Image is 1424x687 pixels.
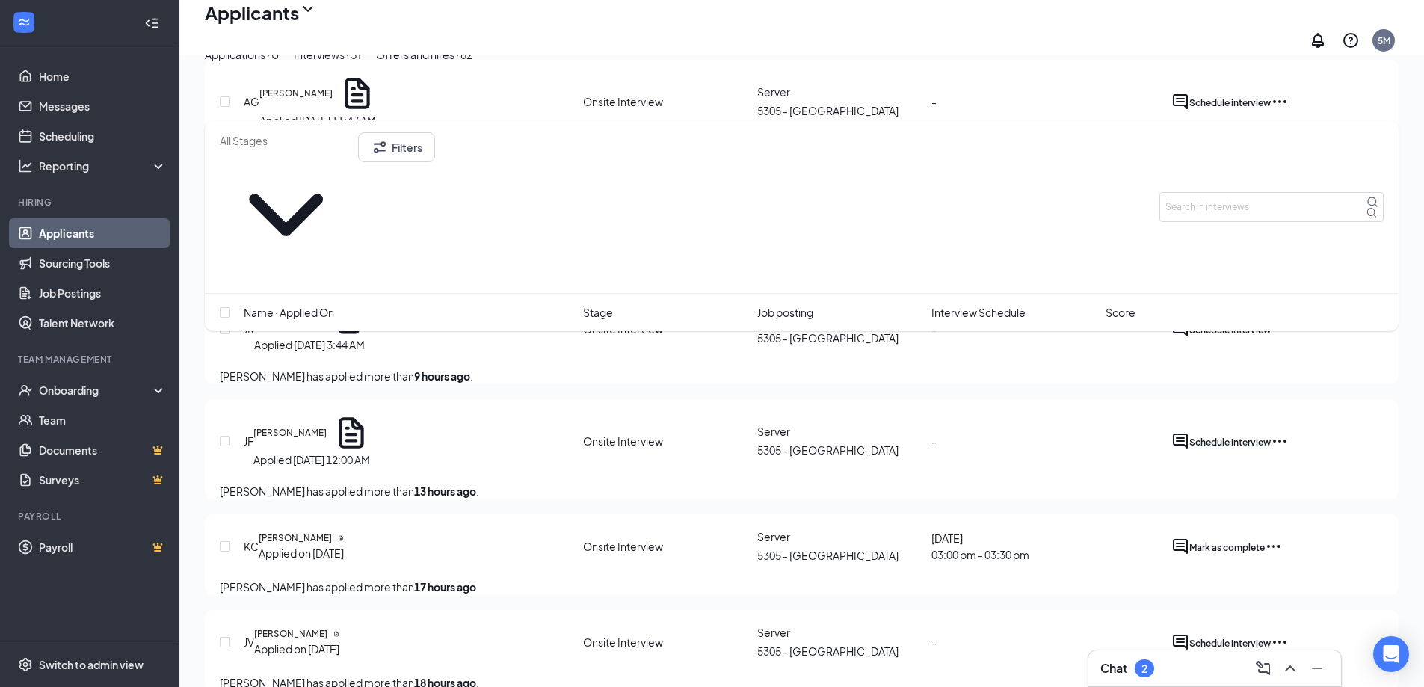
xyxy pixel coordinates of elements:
[1171,537,1189,555] svg: ActiveChat
[253,426,327,440] h5: [PERSON_NAME]
[253,452,370,468] div: Applied [DATE] 12:00 AM
[757,442,922,458] p: 5305 - [GEOGRAPHIC_DATA]
[1254,659,1272,677] svg: ComposeMessage
[1271,633,1289,651] svg: Ellipses
[1366,196,1378,208] svg: MagnifyingGlass
[1373,636,1409,672] div: Open Intercom Messenger
[1281,659,1299,677] svg: ChevronUp
[18,383,33,398] svg: UserCheck
[757,304,813,321] span: Job posting
[757,547,922,564] p: 5305 - [GEOGRAPHIC_DATA]
[244,433,253,449] div: JF
[1251,656,1275,680] button: ComposeMessage
[931,546,1029,563] span: 03:00 pm - 03:30 pm
[16,15,31,30] svg: WorkstreamLogo
[39,121,167,151] a: Scheduling
[1100,660,1127,677] h3: Chat
[254,641,339,657] div: Applied on [DATE]
[39,308,167,338] a: Talent Network
[1189,537,1265,555] button: Mark as complete
[414,484,476,498] b: 13 hours ago
[583,304,613,321] span: Stage
[244,634,254,650] div: JV
[1159,192,1384,222] input: Search in interviews
[931,530,1029,563] div: [DATE]
[18,196,164,209] div: Hiring
[1106,304,1135,321] span: Score
[371,138,389,156] svg: Filter
[1141,662,1147,675] div: 2
[220,579,1384,595] p: [PERSON_NAME] has applied more than .
[1308,659,1326,677] svg: Minimize
[1305,656,1329,680] button: Minimize
[39,61,167,91] a: Home
[1378,34,1390,47] div: 5M
[18,657,33,672] svg: Settings
[18,510,164,523] div: Payroll
[1265,537,1283,555] svg: Ellipses
[583,635,663,650] div: Onsite Interview
[39,657,144,672] div: Switch to admin view
[757,626,790,639] span: Server
[144,16,159,31] svg: Collapse
[39,248,167,278] a: Sourcing Tools
[220,483,1384,499] p: [PERSON_NAME] has applied more than .
[1189,432,1271,450] button: Schedule interview
[39,218,167,248] a: Applicants
[244,538,259,555] div: KC
[414,580,476,594] b: 17 hours ago
[583,539,663,554] div: Onsite Interview
[1189,638,1271,649] span: Schedule interview
[39,383,154,398] div: Onboarding
[1271,432,1289,450] svg: Ellipses
[39,532,167,562] a: PayrollCrown
[1171,633,1189,651] svg: ActiveChat
[39,435,167,465] a: DocumentsCrown
[338,535,344,541] svg: Document
[1189,633,1271,651] button: Schedule interview
[931,635,937,649] span: -
[39,465,167,495] a: SurveysCrown
[220,149,352,281] svg: ChevronDown
[757,643,922,659] p: 5305 - [GEOGRAPHIC_DATA]
[1189,437,1271,448] span: Schedule interview
[259,532,332,545] h5: [PERSON_NAME]
[1171,432,1189,450] svg: ActiveChat
[1309,31,1327,49] svg: Notifications
[1189,542,1265,553] span: Mark as complete
[18,353,164,366] div: Team Management
[39,158,167,173] div: Reporting
[39,91,167,121] a: Messages
[414,369,470,383] b: 9 hours ago
[1342,31,1360,49] svg: QuestionInfo
[39,278,167,308] a: Job Postings
[244,304,334,321] span: Name · Applied On
[333,414,370,452] svg: Document
[18,158,33,173] svg: Analysis
[931,434,937,448] span: -
[358,132,435,162] button: Filter Filters
[1278,656,1302,680] button: ChevronUp
[931,304,1026,321] span: Interview Schedule
[757,425,790,438] span: Server
[583,434,663,449] div: Onsite Interview
[333,631,339,637] svg: Document
[254,627,327,641] h5: [PERSON_NAME]
[259,545,344,561] div: Applied on [DATE]
[220,368,1384,384] p: [PERSON_NAME] has applied more than .
[757,530,790,543] span: Server
[220,132,352,149] input: All Stages
[39,405,167,435] a: Team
